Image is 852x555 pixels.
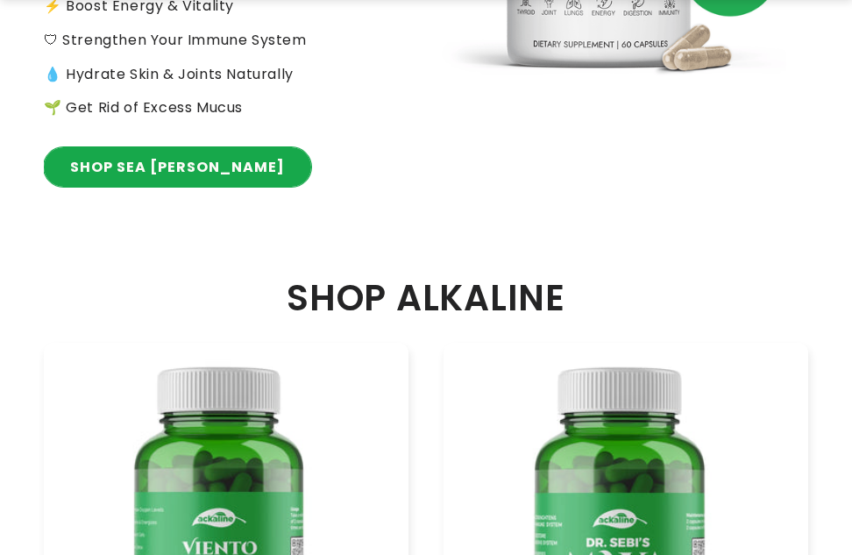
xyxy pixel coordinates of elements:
p: 💧 Hydrate Skin & Joints Naturally [44,62,400,88]
h2: SHOP ALKALINE [44,276,808,320]
p: 🛡 Strengthen Your Immune System [44,28,400,53]
a: SHOP SEA [PERSON_NAME] [44,147,311,187]
p: 🌱 Get Rid of Excess Mucus [44,96,400,121]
